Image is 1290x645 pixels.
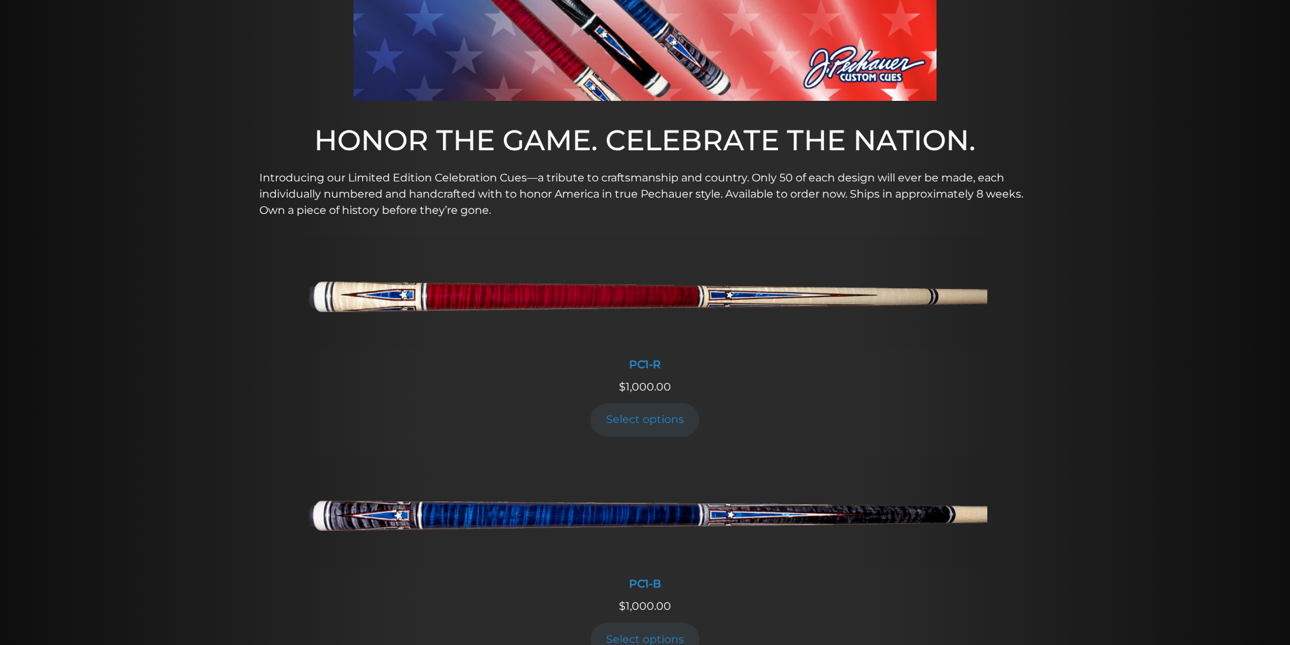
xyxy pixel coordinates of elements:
[303,358,987,371] div: PC1-R
[303,577,987,590] div: PC1-B
[619,600,671,613] span: 1,000.00
[303,236,987,379] a: PC1-R PC1-R
[259,170,1031,219] p: Introducing our Limited Edition Celebration Cues—a tribute to craftsmanship and country. Only 50 ...
[619,380,626,393] span: $
[303,455,987,598] a: PC1-B PC1-B
[303,236,987,350] img: PC1-R
[303,455,987,569] img: PC1-B
[619,600,626,613] span: $
[590,403,700,437] a: Add to cart: “PC1-R”
[619,380,671,393] span: 1,000.00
